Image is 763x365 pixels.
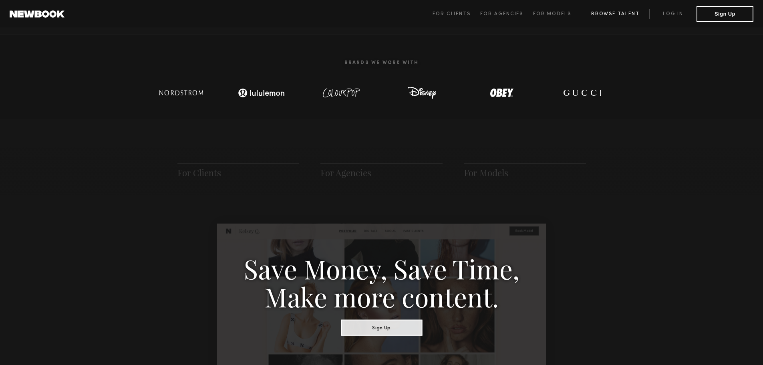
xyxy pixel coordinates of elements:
[556,85,608,101] img: logo-gucci.svg
[316,85,368,101] img: logo-colour-pop.svg
[244,254,520,310] h3: Save Money, Save Time, Make more content.
[234,85,290,101] img: logo-lulu.svg
[433,12,471,16] span: For Clients
[480,12,523,16] span: For Agencies
[533,12,571,16] span: For Models
[649,9,697,19] a: Log in
[153,85,209,101] img: logo-nordstrom.svg
[341,319,422,335] button: Sign Up
[533,9,581,19] a: For Models
[396,85,448,101] img: logo-disney.svg
[476,85,528,101] img: logo-obey.svg
[433,9,480,19] a: For Clients
[581,9,649,19] a: Browse Talent
[464,167,508,179] a: For Models
[320,167,371,179] a: For Agencies
[141,50,622,75] h2: Brands We Work With
[480,9,533,19] a: For Agencies
[177,167,221,179] a: For Clients
[697,6,753,22] button: Sign Up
